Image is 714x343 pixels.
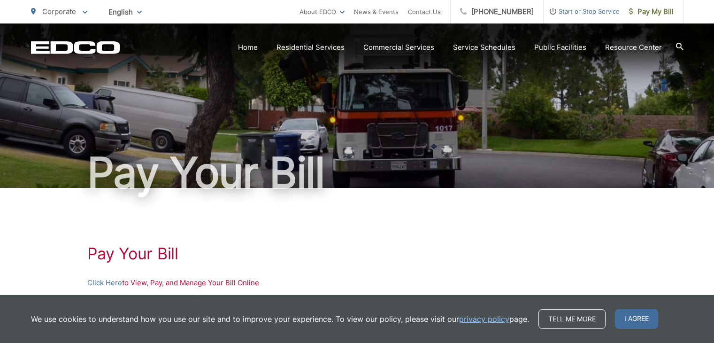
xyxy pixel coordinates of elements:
[31,313,529,325] p: We use cookies to understand how you use our site and to improve your experience. To view our pol...
[238,42,258,53] a: Home
[87,277,122,288] a: Click Here
[276,42,345,53] a: Residential Services
[538,309,606,329] a: Tell me more
[31,149,683,196] h1: Pay Your Bill
[101,4,149,20] span: English
[363,42,434,53] a: Commercial Services
[605,42,662,53] a: Resource Center
[354,6,399,17] a: News & Events
[615,309,658,329] span: I agree
[42,7,76,16] span: Corporate
[629,6,674,17] span: Pay My Bill
[534,42,586,53] a: Public Facilities
[299,6,345,17] a: About EDCO
[87,244,627,263] h1: Pay Your Bill
[87,277,627,288] p: to View, Pay, and Manage Your Bill Online
[453,42,515,53] a: Service Schedules
[459,313,509,325] a: privacy policy
[408,6,441,17] a: Contact Us
[31,41,120,54] a: EDCD logo. Return to the homepage.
